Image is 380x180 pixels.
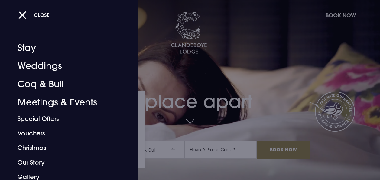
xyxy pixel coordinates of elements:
[18,75,112,93] a: Coq & Bull
[18,141,112,155] a: Christmas
[18,9,50,21] button: Close
[18,126,112,141] a: Vouchers
[18,39,112,57] a: Stay
[18,155,112,170] a: Our Story
[18,57,112,75] a: Weddings
[18,93,112,112] a: Meetings & Events
[34,12,50,18] span: Close
[18,112,112,126] a: Special Offers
